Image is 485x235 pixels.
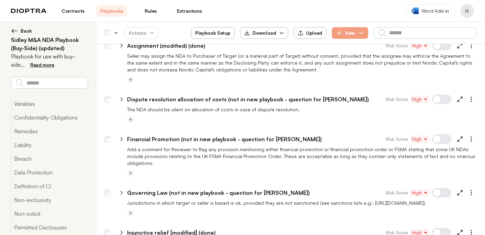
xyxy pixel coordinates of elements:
[332,27,368,39] button: New
[298,30,322,36] div: Upload
[11,179,88,193] button: Definition of CI
[174,5,205,17] a: Extractions
[11,221,88,234] button: Permitted Disclosures
[21,27,32,34] span: Back
[191,27,235,39] button: Playbook Setup
[386,136,408,143] span: Risk Score
[11,52,88,69] p: Playbook for use with buy-side
[11,97,88,111] button: Variables
[412,8,419,14] img: word
[127,95,369,103] p: Dispute resolution allocation of costs (not in new playbook - question for [PERSON_NAME])
[11,152,88,166] button: Breach
[386,189,408,196] span: Risk Score
[127,106,477,113] p: The NDA should be silent on allocation of costs in case of dispute resolution.
[127,76,134,83] button: Add tag
[410,135,429,143] button: High
[11,138,88,152] button: Liability
[421,8,449,14] span: Word Add-in
[11,36,88,52] h2: Sidley M&A NDA Playbook (Buy-Side) (updated)
[127,170,134,177] button: Add tag
[11,9,47,13] img: logo
[410,96,429,103] button: High
[410,42,429,49] button: High
[127,189,310,197] p: Governing Law (not in new playbook - question for [PERSON_NAME])
[127,200,477,206] p: Jurisdictions in which target or seller is based is ok, provided they are not sanctioned (see san...
[58,5,88,17] a: Contracts
[460,4,474,18] button: Profile menu
[410,189,429,197] button: High
[11,166,88,179] button: Data Protection
[244,30,276,36] div: Download
[127,42,205,50] p: Assignment [modified] (done)
[123,27,160,39] span: Actions
[412,42,428,49] span: High
[386,42,408,49] span: Risk Score
[11,27,18,34] img: left arrow
[135,5,166,17] a: Rules
[124,27,159,39] button: Actions
[127,116,134,123] button: Add tag
[386,96,408,103] span: Risk Score
[127,53,477,73] p: Seller may assign the NDA to Purchaser of Target (or a material part of Target) without consent, ...
[11,27,88,34] button: Back
[21,61,25,68] span: ...
[97,5,127,17] a: Playbooks
[406,4,455,18] a: Word Add-in
[240,27,288,39] button: Download
[127,135,322,143] p: Financial Promotion (not in new playbook - question for [PERSON_NAME])
[294,27,326,39] button: Upload
[412,96,428,103] span: High
[11,193,88,207] button: Non-exclusivity
[11,111,88,124] button: Confidentiality Obligations
[127,146,477,167] p: Add a comment for Reviewer to flag any provision mentioning either financial promotion or financi...
[30,62,54,68] span: Read more
[127,210,134,216] button: Add tag
[104,30,111,36] div: Select all
[412,189,428,196] span: High
[11,207,88,221] button: Non-solicit
[11,124,88,138] button: Remedies
[412,136,428,143] span: High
